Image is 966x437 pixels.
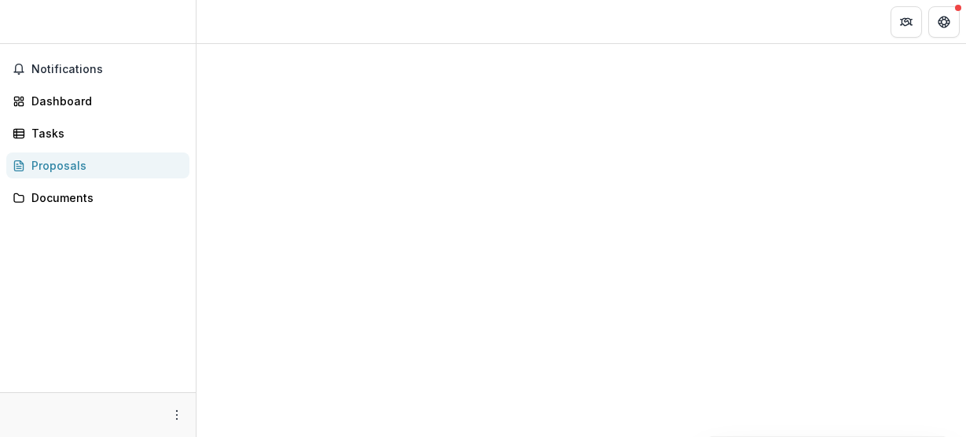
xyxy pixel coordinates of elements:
[31,157,177,174] div: Proposals
[31,93,177,109] div: Dashboard
[6,88,189,114] a: Dashboard
[31,63,183,76] span: Notifications
[6,152,189,178] a: Proposals
[6,185,189,211] a: Documents
[6,120,189,146] a: Tasks
[6,57,189,82] button: Notifications
[31,189,177,206] div: Documents
[31,125,177,141] div: Tasks
[928,6,960,38] button: Get Help
[891,6,922,38] button: Partners
[167,406,186,424] button: More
